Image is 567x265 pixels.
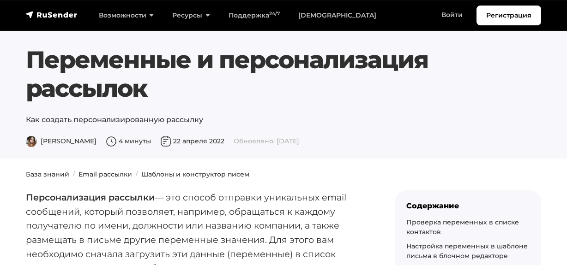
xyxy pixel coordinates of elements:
a: [DEMOGRAPHIC_DATA] [289,6,386,25]
a: Проверка переменных в списке контактов [406,218,519,236]
a: Настройка переменных в шаблоне письма в блочном редакторе [406,242,528,260]
sup: 24/7 [269,11,280,17]
span: [PERSON_NAME] [26,137,97,145]
a: Поддержка24/7 [219,6,289,25]
a: Регистрация [477,6,541,25]
a: Шаблоны и конструктор писем [141,170,249,178]
img: Время чтения [106,136,117,147]
a: База знаний [26,170,69,178]
nav: breadcrumb [20,170,547,179]
img: Дата публикации [160,136,171,147]
a: Ресурсы [163,6,219,25]
a: Войти [432,6,472,24]
img: RuSender [26,10,78,19]
span: Обновлено: [DATE] [234,137,299,145]
span: 22 апреля 2022 [160,137,224,145]
a: Email рассылки [78,170,132,178]
span: 4 минуты [106,137,151,145]
strong: Персонализация рассылки [26,192,155,203]
div: Содержание [406,201,530,210]
h1: Переменные и персонализация рассылок [26,46,541,103]
a: Возможности [90,6,163,25]
p: Как создать персонализированную рассылку [26,114,541,125]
